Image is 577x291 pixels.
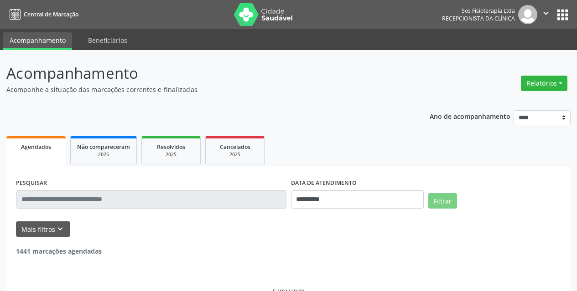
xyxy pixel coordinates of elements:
p: Acompanhamento [6,62,401,85]
a: Acompanhamento [3,32,72,50]
i: keyboard_arrow_down [55,224,65,234]
a: Central de Marcação [6,7,78,22]
i:  [541,8,551,18]
span: Cancelados [220,143,250,151]
button: apps [555,7,571,23]
div: 2025 [212,151,258,158]
label: DATA DE ATENDIMENTO [291,176,357,190]
span: Resolvidos [157,143,185,151]
button: Relatórios [521,76,567,91]
span: Central de Marcação [24,10,78,18]
label: PESQUISAR [16,176,47,190]
button: Filtrar [428,193,457,209]
a: Beneficiários [82,32,134,48]
p: Acompanhe a situação das marcações correntes e finalizadas [6,85,401,94]
p: Ano de acompanhamento [430,110,510,122]
span: Não compareceram [77,143,130,151]
div: 2025 [148,151,194,158]
span: Recepcionista da clínica [442,15,515,22]
strong: 1441 marcações agendadas [16,247,102,255]
img: img [518,5,537,24]
span: Agendados [21,143,51,151]
div: Sos Fisioterapia Ltda [442,7,515,15]
div: 2025 [77,151,130,158]
button: Mais filtroskeyboard_arrow_down [16,221,70,237]
button:  [537,5,555,24]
